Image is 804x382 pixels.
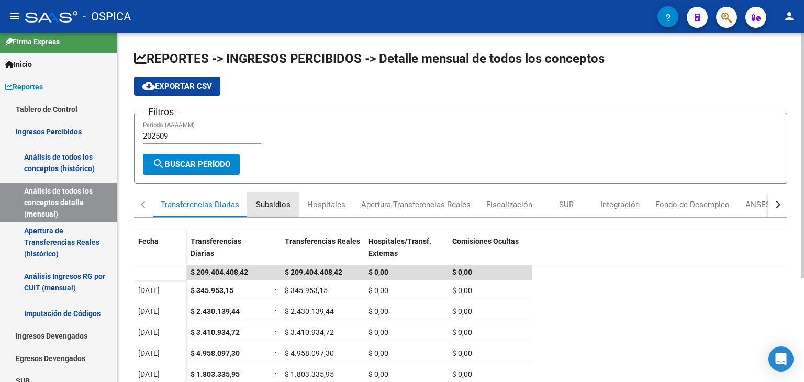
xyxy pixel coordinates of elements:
datatable-header-cell: Fecha [134,230,186,274]
span: Firma Express [5,36,60,48]
span: Transferencias Reales [285,237,360,245]
span: [DATE] [138,328,160,336]
button: Buscar Período [143,154,240,175]
span: Reportes [5,81,43,93]
div: Fiscalización [486,199,532,210]
span: = [274,349,278,357]
span: $ 1.803.335,95 [285,370,334,378]
span: $ 1.803.335,95 [191,370,240,378]
span: Inicio [5,59,32,70]
div: Fondo de Desempleo [655,199,730,210]
span: [DATE] [138,286,160,295]
span: = [274,286,278,295]
datatable-header-cell: Comisiones Ocultas [448,230,532,274]
span: - OSPICA [83,5,131,28]
div: Apertura Transferencias Reales [361,199,471,210]
mat-icon: menu [8,10,21,23]
span: $ 0,00 [452,286,472,295]
span: = [274,307,278,316]
span: $ 0,00 [368,268,388,276]
h3: Filtros [143,105,179,119]
span: [DATE] [138,307,160,316]
span: Hospitales/Transf. Externas [368,237,431,257]
div: Open Intercom Messenger [768,346,794,372]
span: $ 0,00 [368,286,388,295]
span: $ 0,00 [452,307,472,316]
datatable-header-cell: Transferencias Diarias [186,230,270,274]
span: $ 0,00 [368,328,388,336]
span: [DATE] [138,370,160,378]
datatable-header-cell: Transferencias Reales [281,230,364,274]
span: Fecha [138,237,159,245]
span: Buscar Período [152,160,230,169]
span: $ 0,00 [368,307,388,316]
datatable-header-cell: Hospitales/Transf. Externas [364,230,448,274]
span: $ 345.953,15 [191,286,233,295]
mat-icon: cloud_download [142,80,155,92]
div: Hospitales [307,199,345,210]
span: $ 4.958.097,30 [191,349,240,357]
mat-icon: search [152,158,165,170]
span: Transferencias Diarias [191,237,241,257]
span: $ 0,00 [452,370,472,378]
div: Integración [600,199,640,210]
span: REPORTES -> INGRESOS PERCIBIDOS -> Detalle mensual de todos los conceptos [134,51,605,66]
span: $ 0,00 [452,328,472,336]
div: SUR [559,199,574,210]
span: $ 2.430.139,44 [191,307,240,316]
span: $ 2.430.139,44 [285,307,334,316]
span: $ 3.410.934,72 [191,328,240,336]
span: $ 0,00 [368,349,388,357]
span: $ 3.410.934,72 [285,328,334,336]
span: $ 4.958.097,30 [285,349,334,357]
div: Subsidios [256,199,291,210]
div: Transferencias Diarias [161,199,239,210]
span: $ 209.404.408,42 [285,268,342,276]
span: Exportar CSV [142,82,212,91]
span: $ 0,00 [452,268,472,276]
span: $ 0,00 [368,370,388,378]
span: $ 345.953,15 [285,286,328,295]
mat-icon: person [783,10,796,23]
span: = [274,328,278,336]
span: $ 0,00 [452,349,472,357]
span: Comisiones Ocultas [452,237,519,245]
span: [DATE] [138,349,160,357]
span: $ 209.404.408,42 [191,268,248,276]
button: Exportar CSV [134,77,220,96]
span: = [274,370,278,378]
